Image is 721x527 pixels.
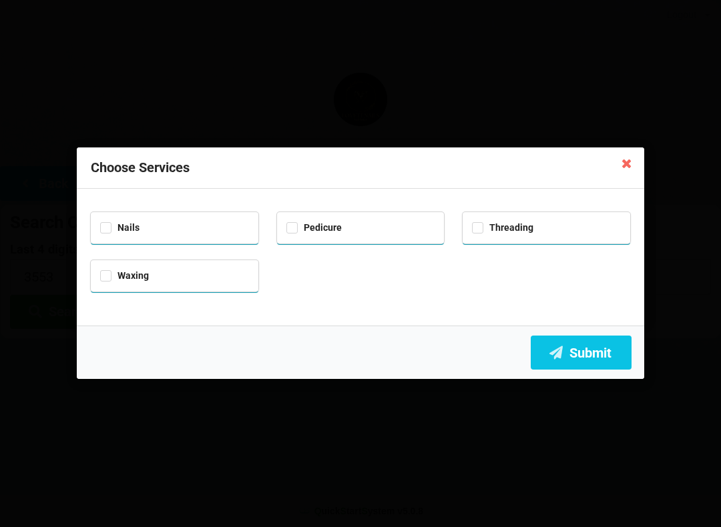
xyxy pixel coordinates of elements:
[531,336,632,370] button: Submit
[286,222,342,233] label: Pedicure
[100,270,149,282] label: Waxing
[472,222,533,233] label: Threading
[77,147,644,189] div: Choose Services
[100,222,140,233] label: Nails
